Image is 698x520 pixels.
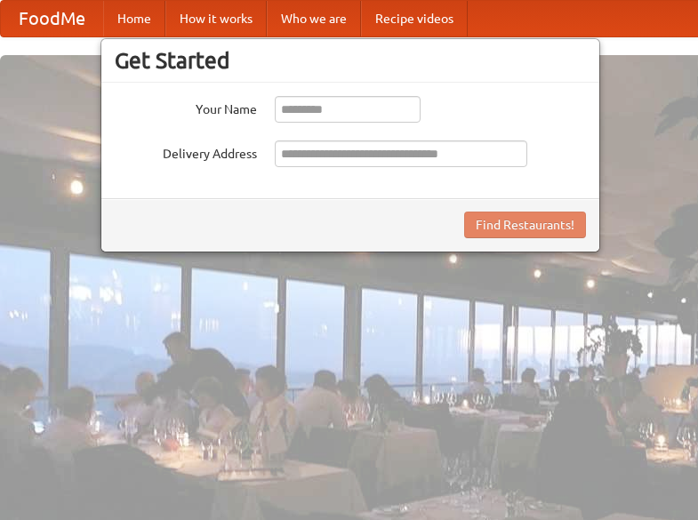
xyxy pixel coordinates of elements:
[115,96,257,118] label: Your Name
[103,1,165,36] a: Home
[464,212,586,238] button: Find Restaurants!
[361,1,468,36] a: Recipe videos
[165,1,267,36] a: How it works
[267,1,361,36] a: Who we are
[115,47,586,74] h3: Get Started
[1,1,103,36] a: FoodMe
[115,140,257,163] label: Delivery Address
